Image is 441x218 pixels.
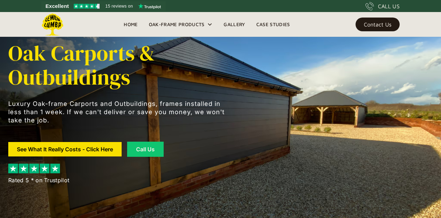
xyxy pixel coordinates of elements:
a: Call Us [127,142,164,157]
a: CALL US [366,2,400,10]
div: Contact Us [364,22,391,27]
a: Case Studies [251,19,296,30]
div: CALL US [378,2,400,10]
a: See Lemon Lumba reviews on Trustpilot [41,1,166,11]
h1: Oak Carports & Outbuildings [8,41,229,89]
a: See What It Really Costs - Click Here [8,142,122,156]
a: Home [118,19,143,30]
img: Trustpilot 4.5 stars [74,4,100,9]
img: Trustpilot logo [138,3,161,9]
div: Oak-Frame Products [149,20,205,29]
div: Oak-Frame Products [143,12,218,37]
span: 15 reviews on [105,2,133,10]
a: Gallery [218,19,250,30]
div: Rated 5 * on Trustpilot [8,176,69,184]
p: Luxury Oak-frame Carports and Outbuildings, frames installed in less than 1 week. If we can't del... [8,100,229,124]
div: Call Us [136,146,155,152]
span: Excellent [45,2,69,10]
a: Contact Us [356,18,400,31]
